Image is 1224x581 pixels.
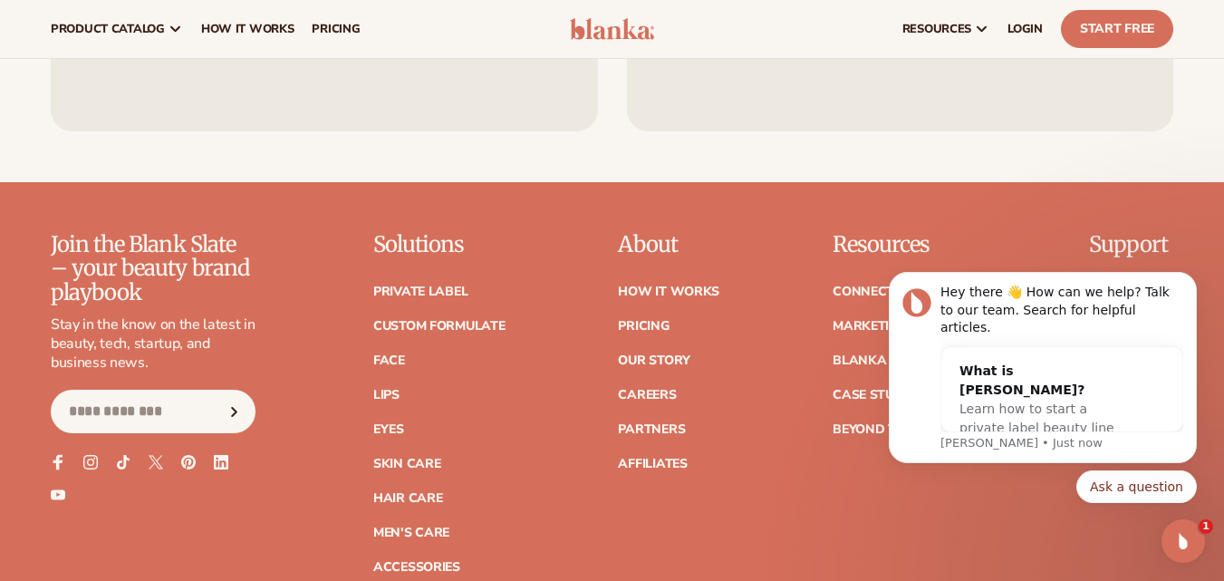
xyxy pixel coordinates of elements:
[373,354,405,367] a: Face
[373,233,506,257] p: Solutions
[833,320,970,333] a: Marketing services
[618,389,676,402] a: Careers
[373,492,442,505] a: Hair Care
[1089,233,1173,257] p: Support
[1061,10,1173,48] a: Start Free
[51,22,165,36] span: product catalog
[833,423,963,436] a: Beyond the brand
[373,458,440,470] a: Skin Care
[1199,519,1213,534] span: 1
[51,315,255,372] p: Stay in the know on the latest in beauty, tech, startup, and business news.
[618,354,689,367] a: Our Story
[570,18,655,40] img: logo
[51,233,255,305] p: Join the Blank Slate – your beauty brand playbook
[373,561,460,574] a: Accessories
[902,22,971,36] span: resources
[312,22,360,36] span: pricing
[833,286,976,298] a: Connect your store
[373,286,467,298] a: Private label
[373,320,506,333] a: Custom formulate
[833,389,922,402] a: Case Studies
[373,527,449,539] a: Men's Care
[1161,519,1205,563] iframe: Intercom live chat
[373,389,400,402] a: Lips
[618,458,687,470] a: Affiliates
[618,320,669,333] a: Pricing
[862,267,1224,572] iframe: Intercom notifications message
[833,354,953,367] a: Blanka Academy
[215,390,255,433] button: Subscribe
[1007,22,1043,36] span: LOGIN
[201,22,294,36] span: How It Works
[373,423,404,436] a: Eyes
[618,286,719,298] a: How It Works
[618,423,685,436] a: Partners
[833,233,976,257] p: Resources
[618,233,719,257] p: About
